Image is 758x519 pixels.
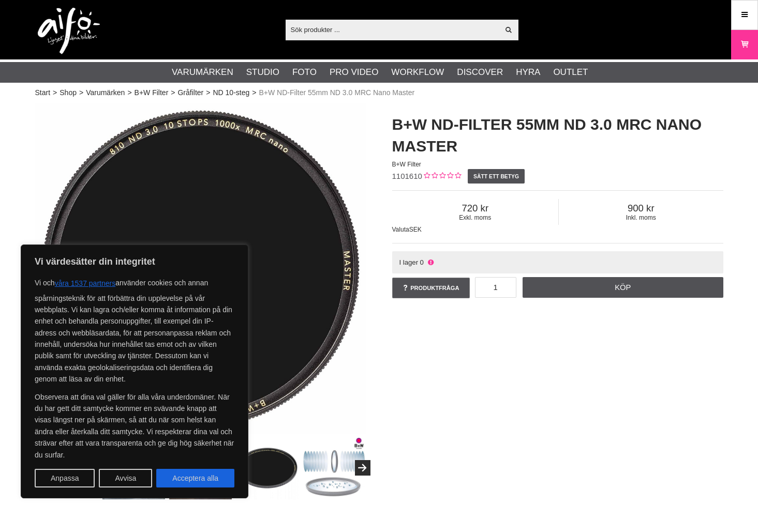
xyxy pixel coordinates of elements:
span: B+W Filter [392,161,421,168]
a: Produktfråga [392,278,470,298]
span: 0 [420,258,424,266]
a: Outlet [553,66,588,79]
span: 900 [559,203,723,214]
span: Valuta [392,226,409,233]
span: Exkl. moms [392,214,559,221]
span: 720 [392,203,559,214]
a: Varumärken [172,66,233,79]
img: B+W Filter ND-Filter [35,103,366,434]
h1: B+W ND-Filter 55mm ND 3.0 MRC Nano Master [392,114,723,157]
a: ND 10-steg [213,87,249,98]
button: Avvisa [99,469,152,487]
p: Vi värdesätter din integritet [35,255,234,268]
img: B+W Filter ND-Filter [236,437,299,499]
span: > [171,87,175,98]
i: Ej i lager [426,258,435,266]
div: Kundbetyg: 0 [422,171,461,182]
span: > [252,87,256,98]
img: B+W MRC Nano Coating [303,437,365,499]
a: Köp [523,277,723,298]
p: Vi och använder cookies och annan spårningsteknik för att förbättra din upplevelse på vår webbpla... [35,274,234,385]
a: Workflow [391,66,444,79]
p: Observera att dina val gäller för alla våra underdomäner. När du har gett ditt samtycke kommer en... [35,391,234,461]
span: 1101610 [392,172,422,180]
button: Acceptera alla [156,469,234,487]
span: Inkl. moms [559,214,723,221]
a: B+W Filter [135,87,169,98]
button: Anpassa [35,469,95,487]
a: Varumärken [86,87,125,98]
span: B+W ND-Filter 55mm ND 3.0 MRC Nano Master [259,87,414,98]
span: > [127,87,131,98]
a: Shop [60,87,77,98]
button: Next [355,460,370,476]
span: > [53,87,57,98]
span: > [79,87,83,98]
a: Foto [292,66,317,79]
span: I lager [399,258,418,266]
a: Start [35,87,51,98]
a: Hyra [516,66,540,79]
a: Discover [457,66,503,79]
div: Vi värdesätter din integritet [21,245,248,498]
input: Sök produkter ... [286,22,499,37]
button: våra 1537 partners [55,274,116,293]
span: SEK [409,226,422,233]
a: Pro Video [330,66,378,79]
span: > [206,87,210,98]
img: logo.png [38,8,100,54]
a: Studio [246,66,279,79]
a: Gråfilter [177,87,203,98]
a: Sätt ett betyg [468,169,525,184]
